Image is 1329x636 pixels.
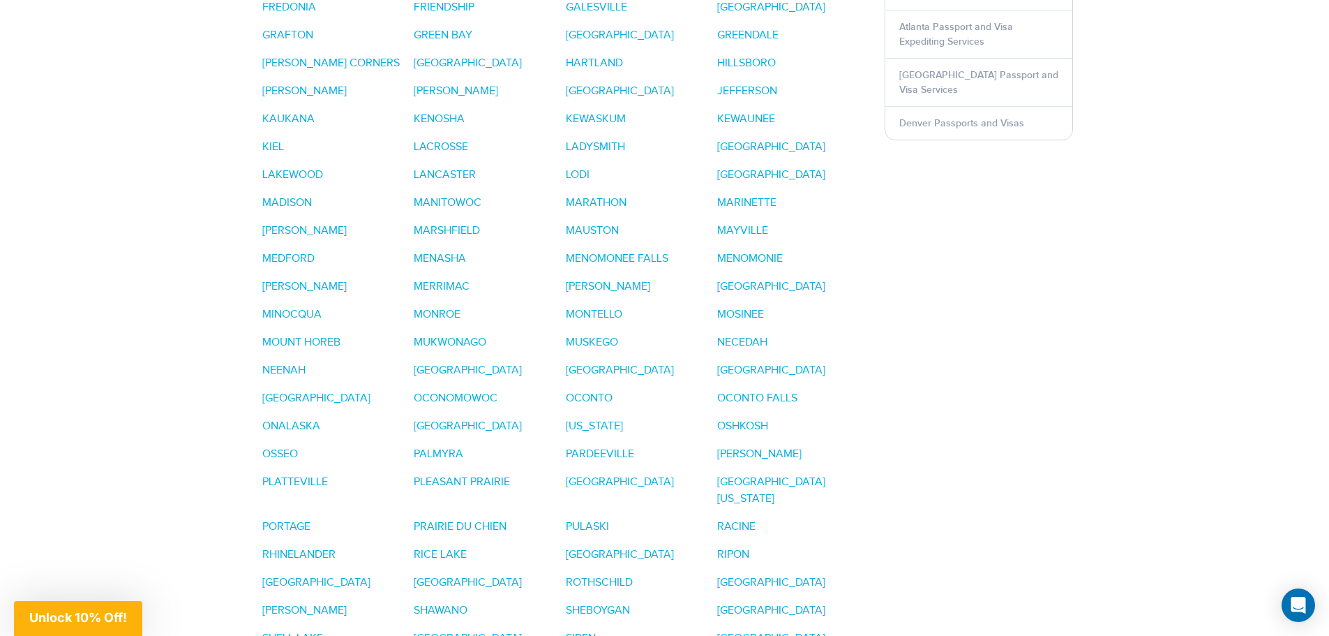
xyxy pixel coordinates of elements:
[717,112,775,126] a: KEWAUNEE
[566,29,674,42] a: [GEOGRAPHIC_DATA]
[262,112,315,126] a: KAUKANA
[899,21,1013,47] a: Atlanta Passport and Visa Expediting Services
[717,364,825,377] a: [GEOGRAPHIC_DATA]
[717,604,825,617] a: [GEOGRAPHIC_DATA]
[262,392,370,405] a: [GEOGRAPHIC_DATA]
[262,548,336,561] a: RHINELANDER
[566,475,674,489] a: [GEOGRAPHIC_DATA]
[717,29,779,42] a: GREENDALE
[262,280,347,293] a: [PERSON_NAME]
[566,448,634,461] a: PARDEEVILLE
[566,112,626,126] a: KEWASKUM
[717,308,764,321] a: MOSINEE
[414,112,465,126] a: KENOSHA
[717,392,797,405] a: OCONTO FALLS
[566,336,618,349] a: MUSKEGO
[262,364,306,377] a: NEENAH
[717,84,777,98] a: JEFFERSON
[566,280,650,293] a: [PERSON_NAME]
[899,69,1058,96] a: [GEOGRAPHIC_DATA] Passport and Visa Services
[414,280,470,293] a: MERRIMAC
[414,420,522,433] a: [GEOGRAPHIC_DATA]
[566,604,630,617] a: SHEBOYGAN
[262,84,347,98] a: [PERSON_NAME]
[566,308,622,321] a: MONTELLO
[717,140,825,154] a: [GEOGRAPHIC_DATA]
[262,140,284,154] a: KIEL
[414,252,466,265] a: MENASHA
[717,280,825,293] a: [GEOGRAPHIC_DATA]
[566,364,674,377] a: [GEOGRAPHIC_DATA]
[414,140,468,154] a: LACROSSE
[717,520,756,533] a: RACINE
[1282,589,1315,622] div: Open Intercom Messenger
[717,57,776,70] a: HILLSBORO
[262,604,347,617] a: [PERSON_NAME]
[414,364,522,377] a: [GEOGRAPHIC_DATA]
[414,29,472,42] a: GREEN BAY
[262,57,400,70] a: [PERSON_NAME] CORNERS
[262,475,328,489] a: PLATTEVILLE
[566,224,619,237] a: MAUSTON
[566,576,633,589] a: ROTHSCHILD
[414,475,510,489] a: PLEASANT PRAIRIE
[566,57,623,70] a: HARTLAND
[414,336,486,349] a: MUKWONAGO
[414,392,497,405] a: OCONOMOWOC
[566,548,674,561] a: [GEOGRAPHIC_DATA]
[566,168,590,182] a: LODI
[262,224,347,237] a: [PERSON_NAME]
[262,1,316,14] a: FREDONIA
[414,308,460,321] a: MONROE
[414,1,474,14] a: FRIENDSHIP
[262,168,323,182] a: LAKEWOOD
[717,576,825,589] a: [GEOGRAPHIC_DATA]
[262,520,310,533] a: PORTAGE
[262,420,320,433] a: ONALASKA
[566,252,668,265] a: MENOMONEE FALLS
[414,84,498,98] a: [PERSON_NAME]
[414,448,463,461] a: PALMYRA
[414,576,522,589] a: [GEOGRAPHIC_DATA]
[414,196,481,209] a: MANITOWOC
[566,520,609,533] a: PULASKI
[899,117,1024,129] a: Denver Passports and Visas
[414,520,506,533] a: PRAIRIE DU CHIEN
[717,252,783,265] a: MENOMONIE
[717,168,825,182] a: [GEOGRAPHIC_DATA]
[262,576,370,589] a: [GEOGRAPHIC_DATA]
[262,252,315,265] a: MEDFORD
[414,57,522,70] a: [GEOGRAPHIC_DATA]
[717,420,768,433] a: OSHKOSH
[414,224,480,237] a: MARSHFIELD
[14,601,142,636] div: Unlock 10% Off!
[717,548,749,561] a: RIPON
[566,420,623,433] a: [US_STATE]
[414,548,467,561] a: RICE LAKE
[717,1,825,14] a: [GEOGRAPHIC_DATA]
[262,29,313,42] a: GRAFTON
[717,196,776,209] a: MARINETTE
[717,448,802,461] a: [PERSON_NAME]
[566,1,627,14] a: GALESVILLE
[566,196,626,209] a: MARATHON
[29,610,127,625] span: Unlock 10% Off!
[262,336,340,349] a: MOUNT HOREB
[262,308,322,321] a: MINOCQUA
[414,168,476,182] a: LANCASTER
[262,448,298,461] a: OSSEO
[717,475,825,505] a: [GEOGRAPHIC_DATA][US_STATE]
[414,604,467,617] a: SHAWANO
[566,140,625,154] a: LADYSMITH
[717,336,767,349] a: NECEDAH
[717,224,768,237] a: MAYVILLE
[566,84,674,98] a: [GEOGRAPHIC_DATA]
[262,196,312,209] a: MADISON
[566,392,613,405] a: OCONTO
